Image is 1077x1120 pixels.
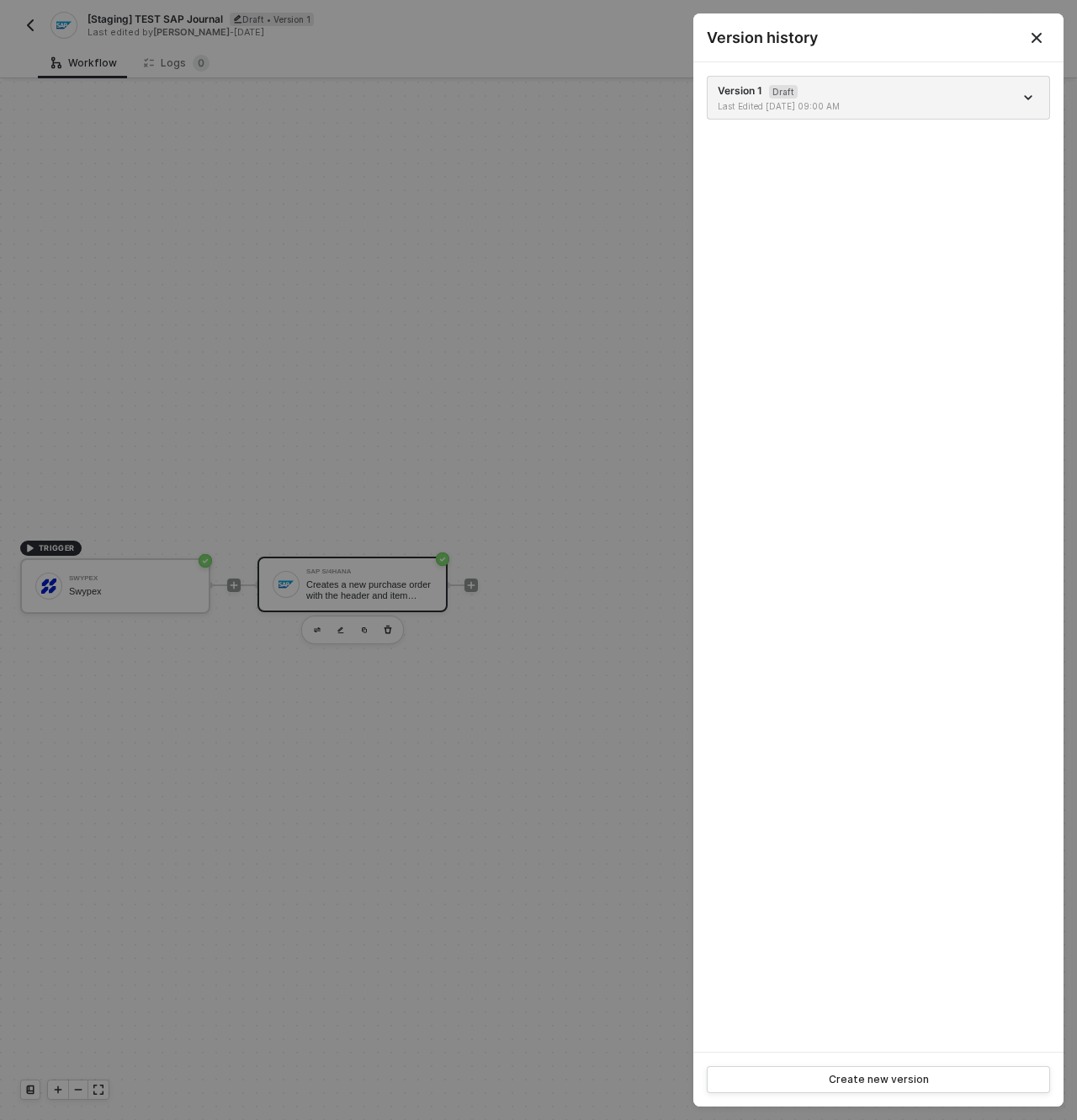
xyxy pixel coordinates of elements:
[829,1073,929,1086] div: Create new version
[769,85,798,99] sup: Draft
[718,83,1014,112] div: Version 1
[707,1066,1050,1093] button: Create new version
[1024,93,1036,102] span: icon-arrow-down
[707,27,1050,48] div: Version history
[718,100,868,112] div: Last Edited [DATE] 09:00 AM
[1010,13,1064,61] button: Close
